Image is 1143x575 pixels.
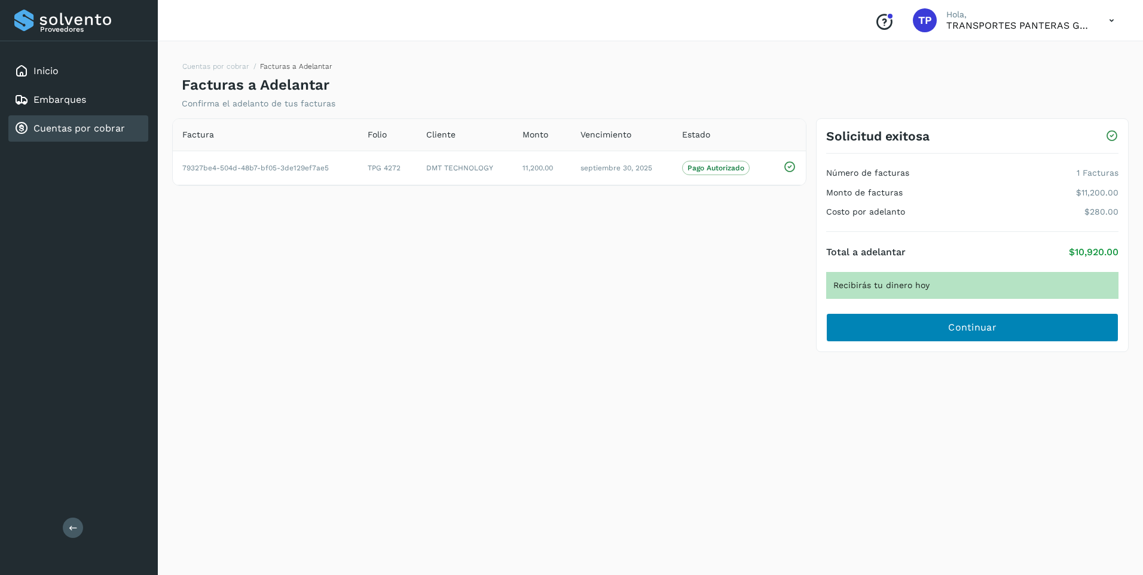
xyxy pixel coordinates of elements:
[417,151,513,185] td: DMT TECHNOLOGY
[173,151,358,185] td: 79327be4-504d-48b7-bf05-3de129ef7ae5
[946,20,1090,31] p: TRANSPORTES PANTERAS GAPO S.A. DE C.V.
[687,164,744,172] p: Pago Autorizado
[826,246,906,258] h4: Total a adelantar
[522,164,553,172] span: 11,200.00
[826,207,905,217] h4: Costo por adelanto
[182,61,332,77] nav: breadcrumb
[182,77,329,94] h4: Facturas a Adelantar
[946,10,1090,20] p: Hola,
[682,129,710,141] span: Estado
[8,58,148,84] div: Inicio
[948,321,997,334] span: Continuar
[1077,168,1118,178] p: 1 Facturas
[260,62,332,71] span: Facturas a Adelantar
[33,65,59,77] a: Inicio
[368,129,387,141] span: Folio
[182,129,214,141] span: Factura
[1076,188,1118,198] p: $11,200.00
[522,129,548,141] span: Monto
[580,129,631,141] span: Vencimiento
[33,123,125,134] a: Cuentas por cobrar
[358,151,416,185] td: TPG 4272
[182,62,249,71] a: Cuentas por cobrar
[33,94,86,105] a: Embarques
[8,115,148,142] div: Cuentas por cobrar
[1069,246,1118,258] p: $10,920.00
[826,129,930,143] h3: Solicitud exitosa
[826,188,903,198] h4: Monto de facturas
[40,25,143,33] p: Proveedores
[826,168,909,178] h4: Número de facturas
[826,272,1118,299] div: Recibirás tu dinero hoy
[182,99,335,109] p: Confirma el adelanto de tus facturas
[8,87,148,113] div: Embarques
[1084,207,1118,217] p: $280.00
[826,313,1118,342] button: Continuar
[580,164,652,172] span: septiembre 30, 2025
[426,129,456,141] span: Cliente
